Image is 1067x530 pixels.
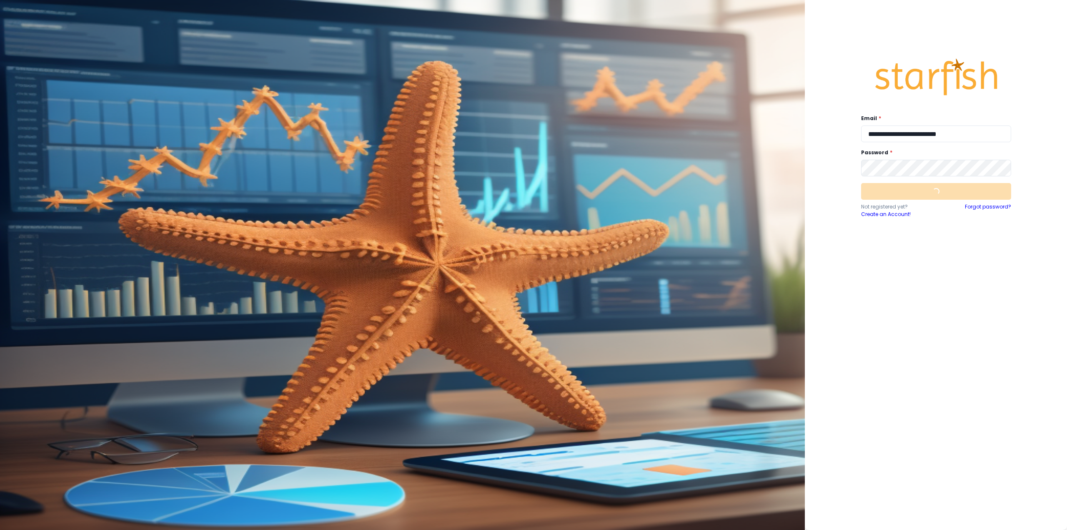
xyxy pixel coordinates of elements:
[861,203,936,211] p: Not registered yet?
[861,149,1006,156] label: Password
[861,115,1006,122] label: Email
[874,51,999,103] img: Logo.42cb71d561138c82c4ab.png
[861,211,936,218] a: Create an Account!
[965,203,1011,218] a: Forgot password?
